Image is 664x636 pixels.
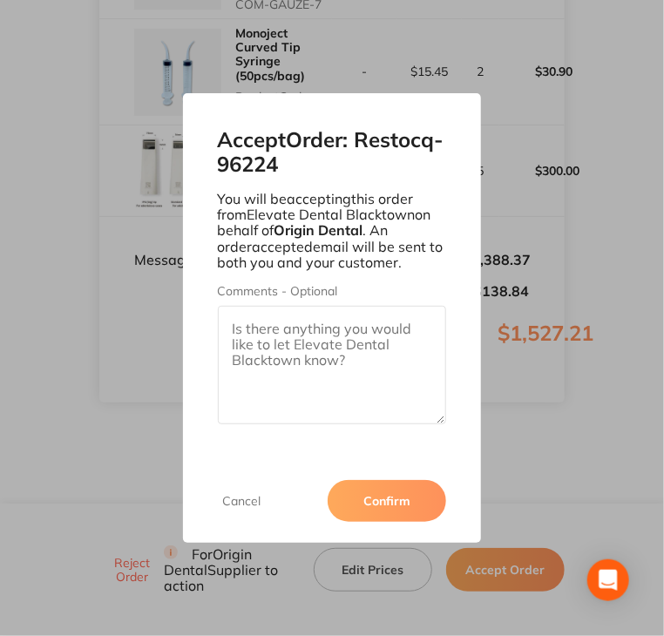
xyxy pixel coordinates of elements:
[274,221,363,239] b: Origin Dental
[218,284,447,298] label: Comments - Optional
[218,128,447,176] h2: Accept Order: Restocq- 96224
[218,191,447,271] p: You will be accepting this order from Elevate Dental Blacktown on behalf of . An order accepted e...
[218,493,267,509] button: Cancel
[587,559,629,601] div: Open Intercom Messenger
[328,480,446,522] button: Confirm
